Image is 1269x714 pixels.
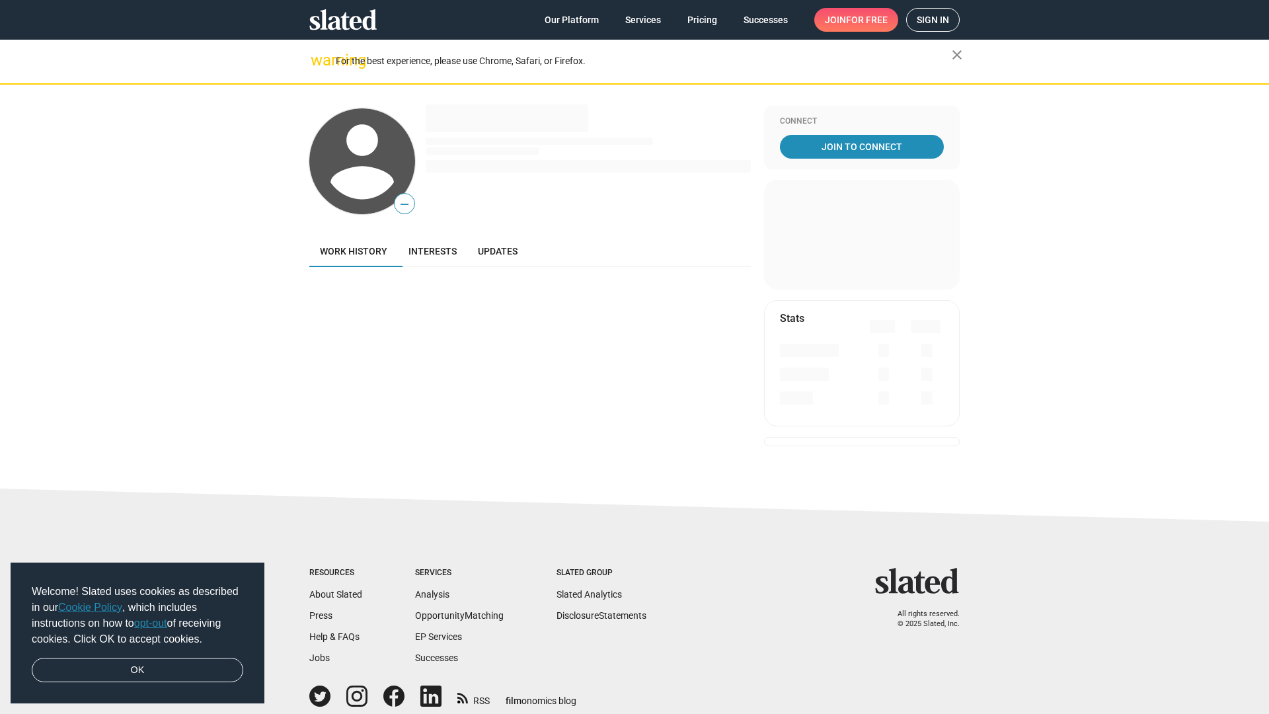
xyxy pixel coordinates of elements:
[557,610,646,621] a: DisclosureStatements
[415,568,504,578] div: Services
[320,246,387,257] span: Work history
[32,658,243,683] a: dismiss cookie message
[615,8,672,32] a: Services
[687,8,717,32] span: Pricing
[534,8,609,32] a: Our Platform
[467,235,528,267] a: Updates
[309,610,332,621] a: Press
[780,135,944,159] a: Join To Connect
[309,235,398,267] a: Work history
[557,589,622,600] a: Slated Analytics
[415,610,504,621] a: OpportunityMatching
[733,8,798,32] a: Successes
[309,653,330,663] a: Jobs
[884,610,960,629] p: All rights reserved. © 2025 Slated, Inc.
[311,52,327,68] mat-icon: warning
[395,196,414,213] span: —
[625,8,661,32] span: Services
[336,52,952,70] div: For the best experience, please use Chrome, Safari, or Firefox.
[11,563,264,704] div: cookieconsent
[58,602,122,613] a: Cookie Policy
[309,631,360,642] a: Help & FAQs
[398,235,467,267] a: Interests
[309,589,362,600] a: About Slated
[415,631,462,642] a: EP Services
[677,8,728,32] a: Pricing
[506,684,576,707] a: filmonomics blog
[917,9,949,31] span: Sign in
[134,617,167,629] a: opt-out
[906,8,960,32] a: Sign in
[32,584,243,647] span: Welcome! Slated uses cookies as described in our , which includes instructions on how to of recei...
[478,246,518,257] span: Updates
[415,653,458,663] a: Successes
[846,8,888,32] span: for free
[949,47,965,63] mat-icon: close
[744,8,788,32] span: Successes
[825,8,888,32] span: Join
[506,695,521,706] span: film
[415,589,449,600] a: Analysis
[780,311,804,325] mat-card-title: Stats
[783,135,941,159] span: Join To Connect
[780,116,944,127] div: Connect
[457,687,490,707] a: RSS
[408,246,457,257] span: Interests
[814,8,898,32] a: Joinfor free
[545,8,599,32] span: Our Platform
[309,568,362,578] div: Resources
[557,568,646,578] div: Slated Group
